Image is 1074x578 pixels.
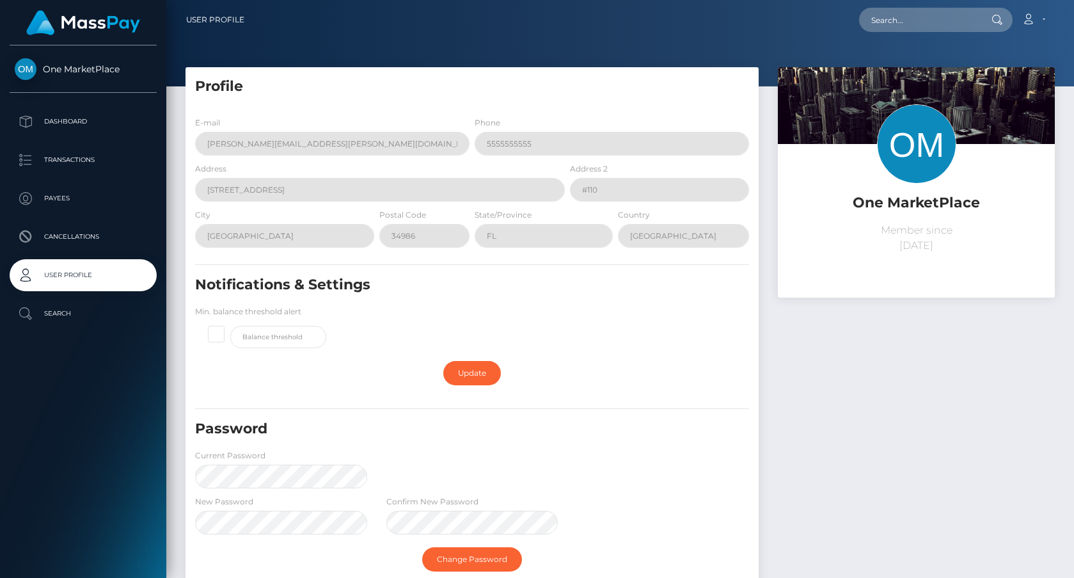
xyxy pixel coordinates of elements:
label: Confirm New Password [386,496,478,508]
p: Cancellations [15,227,152,246]
input: Search... [859,8,979,32]
span: One MarketPlace [10,63,157,75]
img: One MarketPlace [15,58,36,80]
a: Payees [10,182,157,214]
p: Payees [15,189,152,208]
p: Search [15,304,152,323]
label: Postal Code [379,209,426,221]
label: Address [195,163,226,175]
p: Member since [DATE] [787,223,1045,253]
p: User Profile [15,266,152,285]
a: User Profile [186,6,244,33]
a: User Profile [10,259,157,291]
a: Change Password [422,547,522,572]
a: Cancellations [10,221,157,253]
h5: Profile [195,77,749,97]
label: New Password [195,496,253,508]
label: Address 2 [570,163,608,175]
label: Min. balance threshold alert [195,306,301,317]
label: Country [618,209,650,221]
label: Current Password [195,450,265,462]
h5: One MarketPlace [787,193,1045,213]
img: MassPay Logo [26,10,140,35]
a: Update [443,361,501,385]
p: Dashboard [15,112,152,131]
h5: Password [195,419,661,439]
h5: Notifications & Settings [195,275,661,295]
img: ... [778,67,1055,252]
label: E-mail [195,117,220,129]
a: Search [10,298,157,330]
label: State/Province [475,209,532,221]
label: Phone [475,117,500,129]
label: City [195,209,210,221]
a: Transactions [10,144,157,176]
p: Transactions [15,150,152,170]
a: Dashboard [10,106,157,138]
